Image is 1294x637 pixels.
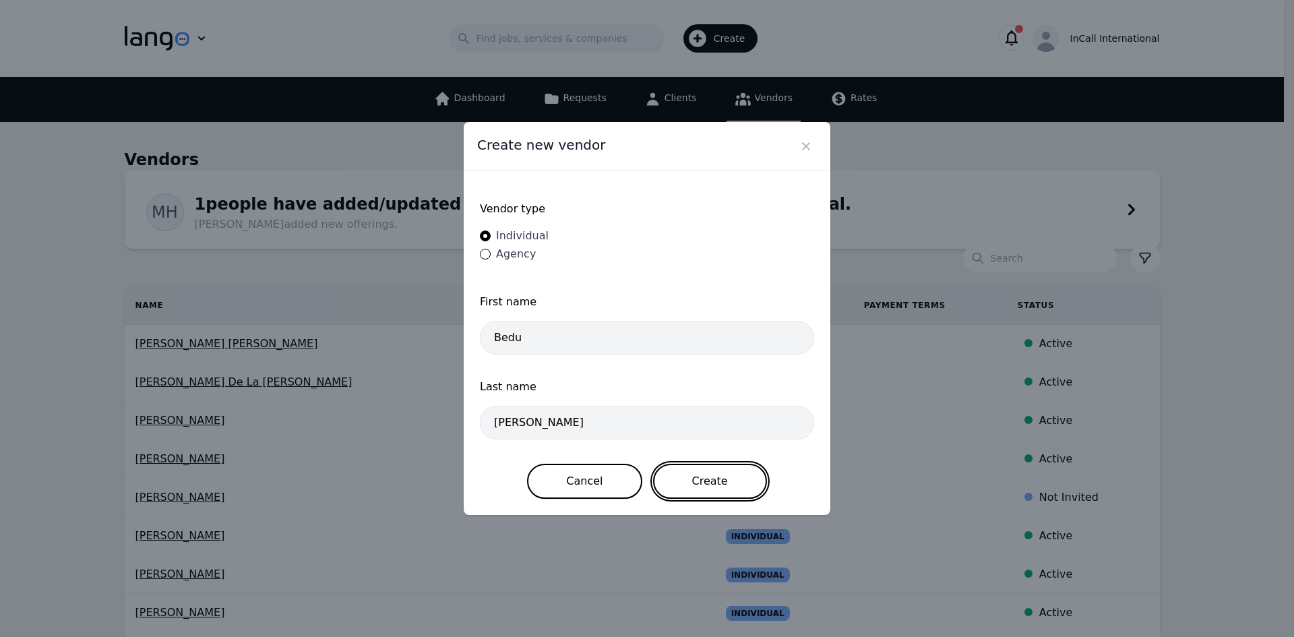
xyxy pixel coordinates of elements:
label: Vendor type [480,201,814,217]
input: Individual [480,231,491,241]
input: Agency [480,249,491,260]
input: Enter first name [480,321,814,355]
span: Individual [496,229,549,242]
input: Enter last name [480,406,814,439]
span: Agency [496,247,536,260]
button: Create [653,464,767,499]
span: Create new vendor [477,135,605,154]
span: Last name [480,379,814,395]
span: First name [480,294,814,310]
button: Cancel [527,464,642,499]
button: Close [795,135,817,157]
